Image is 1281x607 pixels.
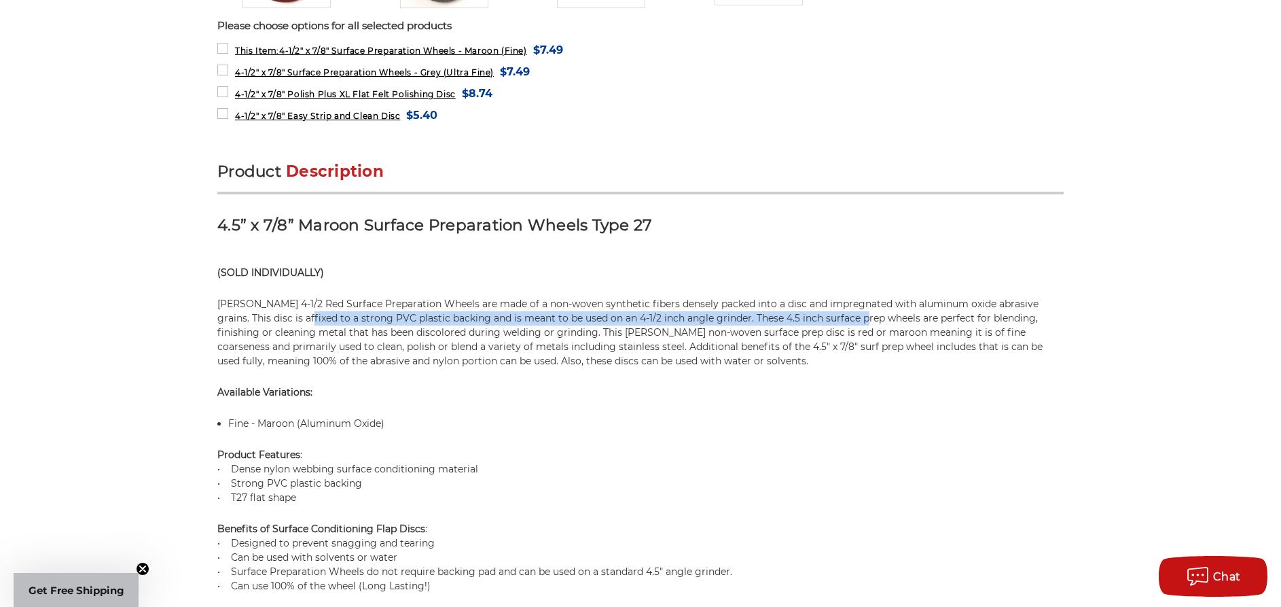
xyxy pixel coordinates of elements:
[1159,556,1267,597] button: Chat
[235,46,527,56] span: 4-1/2" x 7/8" Surface Preparation Wheels - Maroon (Fine)
[217,386,312,398] strong: Available Variations:
[217,162,281,181] span: Product
[217,215,652,235] strong: 4.5” x 7/8” Maroon Surface Preparation Wheels Type 27
[29,584,124,597] span: Get Free Shipping
[217,297,1064,368] p: [PERSON_NAME] 4-1/2 Red Surface Preparation Wheels are made of a non-woven synthetic fibers dense...
[286,162,384,181] span: Description
[217,523,425,535] strong: Benefits of Surface Conditioning Flap Discs
[235,46,279,56] strong: This Item:
[14,573,139,607] div: Get Free ShippingClose teaser
[217,449,300,461] strong: Product Features
[136,562,149,576] button: Close teaser
[1213,570,1241,583] span: Chat
[235,67,494,77] span: 4-1/2" x 7/8" Surface Preparation Wheels - Grey (Ultra Fine)
[235,111,400,121] span: 4-1/2" x 7/8" Easy Strip and Clean Disc
[217,266,324,279] strong: (SOLD INDIVIDUALLY)
[217,18,1064,34] p: Please choose options for all selected products
[235,89,456,99] span: 4-1/2" x 7/8" Polish Plus XL Flat Felt Polishing Disc
[462,84,492,103] span: $8.74
[217,522,1064,593] p: : • Designed to prevent snagging and tearing • Can be used with solvents or water • Surface Prepa...
[500,63,530,81] span: $7.49
[228,417,1064,431] p: Fine - Maroon (Aluminum Oxide)
[217,448,1064,505] p: : • Dense nylon webbing surface conditioning material • Strong PVC plastic backing • T27 flat shape
[533,41,563,59] span: $7.49
[406,106,437,124] span: $5.40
